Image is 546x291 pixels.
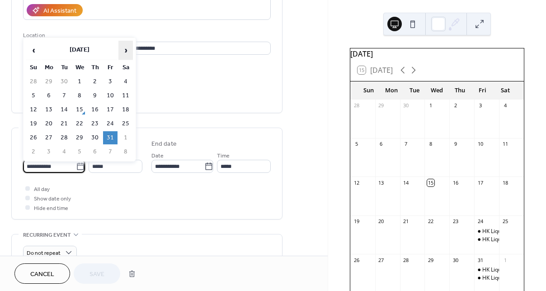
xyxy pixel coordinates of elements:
th: Sa [118,61,133,74]
th: [DATE] [42,41,118,60]
td: 7 [103,145,118,158]
div: 17 [477,179,484,186]
td: 24 [103,117,118,130]
td: 29 [72,131,87,144]
div: 28 [353,102,360,109]
td: 5 [26,89,41,102]
span: Time [217,151,230,161]
div: 16 [452,179,459,186]
span: Do not repeat [27,248,61,258]
td: 25 [118,117,133,130]
td: 3 [103,75,118,88]
td: 31 [103,131,118,144]
div: Sun [358,81,380,100]
td: 6 [88,145,102,158]
td: 5 [72,145,87,158]
td: 17 [103,103,118,116]
div: HK Liquor Store Store Tasting (Sai Ying Pun) [474,266,499,274]
button: AI Assistant [27,4,83,16]
div: HK Liquor Store Store Tasting (Wan Chai) [474,236,499,243]
div: 26 [353,257,360,263]
td: 4 [57,145,71,158]
div: HK Liquor Store Store Tasting (Tsim Sha Tsui) [474,274,499,282]
td: 3 [42,145,56,158]
td: 4 [118,75,133,88]
td: 8 [118,145,133,158]
th: Tu [57,61,71,74]
div: 31 [477,257,484,263]
div: 3 [477,102,484,109]
span: ‹ [27,41,40,59]
th: We [72,61,87,74]
div: 18 [502,179,508,186]
div: 14 [403,179,409,186]
td: 9 [88,89,102,102]
td: 18 [118,103,133,116]
span: Cancel [30,270,54,279]
span: Show date only [34,194,71,204]
td: 19 [26,117,41,130]
td: 2 [88,75,102,88]
th: Mo [42,61,56,74]
div: 29 [427,257,434,263]
div: 21 [403,218,409,225]
div: 6 [378,141,385,148]
div: 29 [378,102,385,109]
div: Sat [494,81,517,100]
div: End date [151,139,177,149]
td: 12 [26,103,41,116]
td: 20 [42,117,56,130]
td: 26 [26,131,41,144]
td: 30 [57,75,71,88]
div: 13 [378,179,385,186]
div: 1 [427,102,434,109]
div: 20 [378,218,385,225]
div: 8 [427,141,434,148]
div: 2 [452,102,459,109]
span: All day [34,185,50,194]
td: 16 [88,103,102,116]
button: Cancel [14,263,70,284]
div: 30 [452,257,459,263]
td: 6 [42,89,56,102]
td: 11 [118,89,133,102]
td: 14 [57,103,71,116]
span: Recurring event [23,230,71,240]
div: 10 [477,141,484,148]
div: 1 [502,257,508,263]
td: 1 [118,131,133,144]
div: [DATE] [350,48,524,59]
div: Location [23,31,269,40]
div: Tue [403,81,425,100]
div: 30 [403,102,409,109]
div: 27 [378,257,385,263]
div: Thu [448,81,471,100]
div: Wed [426,81,448,100]
div: 9 [452,141,459,148]
div: 7 [403,141,409,148]
td: 22 [72,117,87,130]
div: 19 [353,218,360,225]
div: HK Liquor Store Store Tasting (The Southside, Wong Chuk Hang) [474,228,499,235]
td: 27 [42,131,56,144]
td: 21 [57,117,71,130]
td: 28 [57,131,71,144]
div: 12 [353,179,360,186]
div: 22 [427,218,434,225]
span: Date [151,151,164,161]
td: 8 [72,89,87,102]
span: Hide end time [34,204,68,213]
div: AI Assistant [43,6,76,16]
th: Su [26,61,41,74]
td: 15 [72,103,87,116]
div: 24 [477,218,484,225]
td: 28 [26,75,41,88]
td: 30 [88,131,102,144]
td: 29 [42,75,56,88]
div: Mon [380,81,403,100]
td: 2 [26,145,41,158]
td: 10 [103,89,118,102]
td: 1 [72,75,87,88]
div: 23 [452,218,459,225]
